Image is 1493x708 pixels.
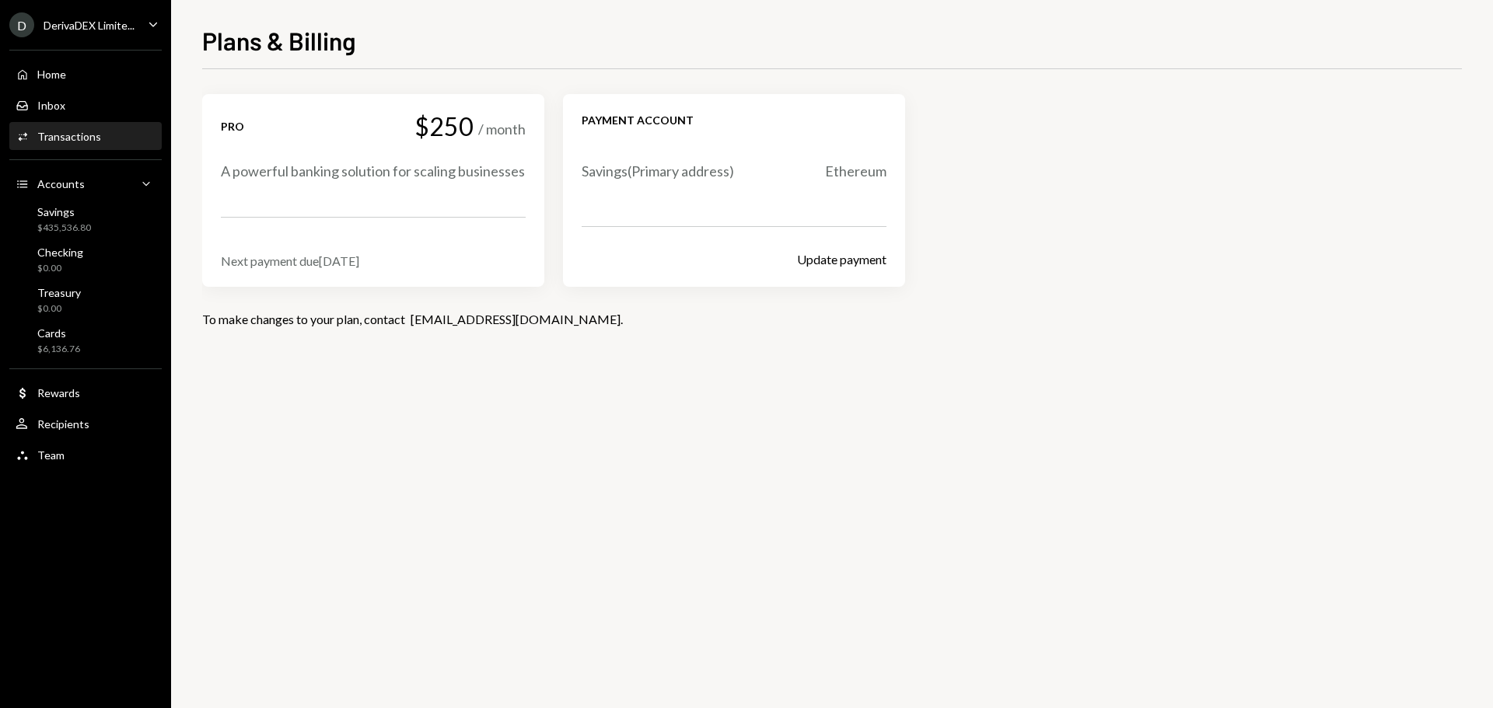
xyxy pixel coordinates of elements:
[582,113,886,127] div: Payment account
[37,177,85,190] div: Accounts
[582,162,734,181] div: Savings ( Primary address)
[797,252,886,268] button: Update payment
[37,68,66,81] div: Home
[9,410,162,438] a: Recipients
[44,19,135,32] div: DerivaDEX Limite...
[221,253,526,268] div: Next payment due [DATE]
[37,262,83,275] div: $0.00
[9,91,162,119] a: Inbox
[411,312,621,328] a: [EMAIL_ADDRESS][DOMAIN_NAME]
[37,386,80,399] div: Rewards
[37,205,91,218] div: Savings
[202,312,1462,326] div: To make changes to your plan, contact .
[37,326,80,340] div: Cards
[202,25,356,56] h1: Plans & Billing
[9,169,162,197] a: Accounts
[9,378,162,406] a: Rewards
[9,441,162,469] a: Team
[221,119,244,134] div: Pro
[9,281,162,319] a: Treasury$0.00
[37,246,83,259] div: Checking
[37,343,80,356] div: $6,136.76
[37,448,65,462] div: Team
[825,162,886,181] div: Ethereum
[9,322,162,359] a: Cards$6,136.76
[37,221,91,235] div: $435,536.80
[9,201,162,238] a: Savings$435,536.80
[478,120,526,139] div: / month
[9,12,34,37] div: D
[37,286,81,299] div: Treasury
[9,60,162,88] a: Home
[221,162,526,181] div: A powerful banking solution for scaling businesses
[37,417,89,431] div: Recipients
[414,113,474,140] div: $250
[37,130,101,143] div: Transactions
[37,302,81,316] div: $0.00
[9,122,162,150] a: Transactions
[37,99,65,112] div: Inbox
[9,241,162,278] a: Checking$0.00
